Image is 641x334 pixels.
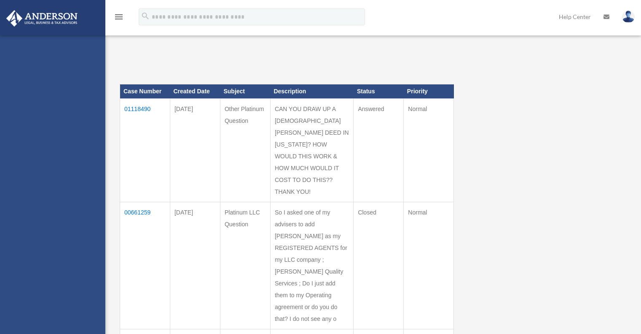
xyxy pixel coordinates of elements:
[404,202,454,329] td: Normal
[114,12,124,22] i: menu
[270,202,353,329] td: So I asked one of my advisers to add [PERSON_NAME] as my REGISTERED AGENTS for my LLC company ; [...
[220,202,270,329] td: Platinum LLC Question
[120,84,170,99] th: Case Number
[404,99,454,202] td: Normal
[220,99,270,202] td: Other Platinum Question
[120,99,170,202] td: 01118490
[120,202,170,329] td: 00661259
[404,84,454,99] th: Priority
[4,10,80,27] img: Anderson Advisors Platinum Portal
[114,15,124,22] a: menu
[170,202,220,329] td: [DATE]
[270,84,353,99] th: Description
[170,99,220,202] td: [DATE]
[141,11,150,21] i: search
[220,84,270,99] th: Subject
[170,84,220,99] th: Created Date
[270,99,353,202] td: CAN YOU DRAW UP A [DEMOGRAPHIC_DATA] [PERSON_NAME] DEED IN [US_STATE]? HOW WOULD THIS WORK & HOW ...
[622,11,635,23] img: User Pic
[354,202,404,329] td: Closed
[354,84,404,99] th: Status
[354,99,404,202] td: Answered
